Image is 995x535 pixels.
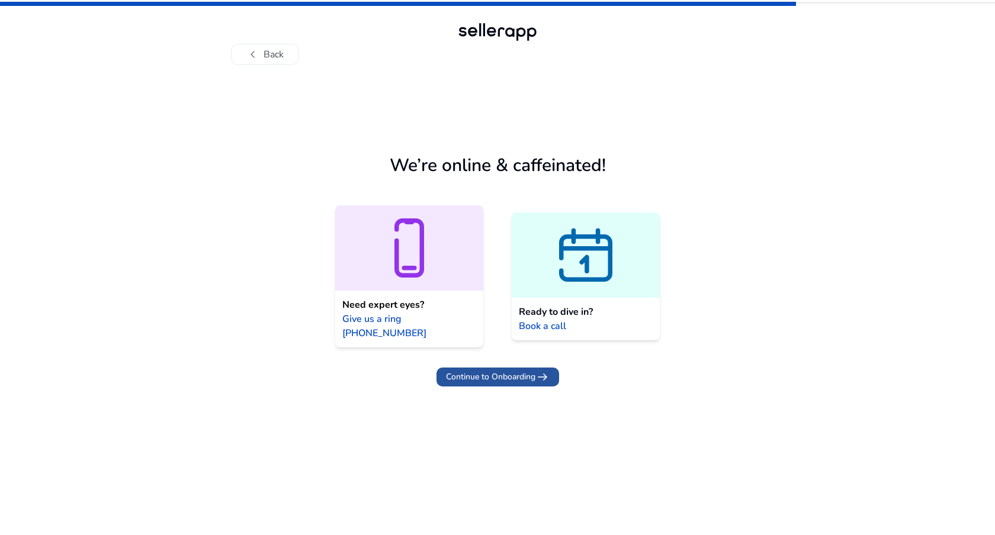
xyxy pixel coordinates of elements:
span: Continue to Onboarding [446,370,535,383]
h1: We’re online & caffeinated! [390,155,606,176]
span: Book a call [519,319,566,333]
span: Give us a ring [PHONE_NUMBER] [342,312,476,340]
span: Need expert eyes? [342,298,424,312]
span: Ready to dive in? [519,305,593,319]
span: arrow_right_alt [535,370,550,384]
button: Continue to Onboardingarrow_right_alt [436,368,559,386]
a: Need expert eyes?Give us a ring [PHONE_NUMBER] [335,205,483,347]
button: chevron_leftBack [231,44,298,65]
span: chevron_left [246,47,260,62]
